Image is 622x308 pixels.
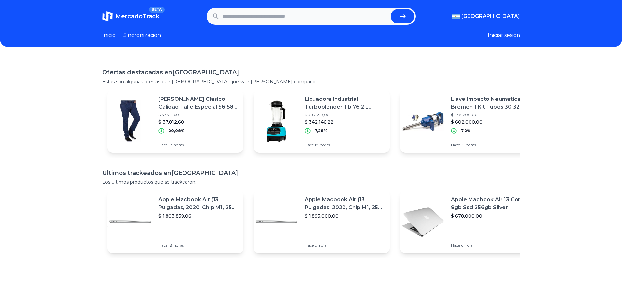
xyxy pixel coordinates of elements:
a: Inicio [102,31,116,39]
button: [GEOGRAPHIC_DATA] [452,12,520,20]
a: MercadoTrackBETA [102,11,159,22]
p: Hace 18 horas [158,142,238,147]
a: Featured imageLicuadora Industrial Turboblender Tb 76 2 L [PERSON_NAME] Pastel Con Jarra De Trita... [254,90,390,153]
span: BETA [149,7,164,13]
img: Featured image [254,199,299,245]
a: Featured imageApple Macbook Air (13 Pulgadas, 2020, Chip M1, 256 Gb De Ssd, 8 Gb De Ram) - Plata$... [107,191,243,253]
p: [PERSON_NAME] Clasico Calidad Talle Especial 56 58 60 [158,95,238,111]
p: $ 37.812,60 [158,119,238,125]
span: MercadoTrack [115,13,159,20]
p: Hace 18 horas [305,142,384,147]
p: $ 368.999,00 [305,112,384,117]
p: Estas son algunas ofertas que [DEMOGRAPHIC_DATA] que vale [PERSON_NAME] compartir. [102,78,520,85]
p: -7,2% [459,128,471,133]
img: Featured image [400,99,446,144]
img: Featured image [254,99,299,144]
a: Featured imageApple Macbook Air 13 Core I5 8gb Ssd 256gb Silver$ 678.000,00Hace un día [400,191,536,253]
p: $ 342.146,22 [305,119,384,125]
a: Featured image[PERSON_NAME] Clasico Calidad Talle Especial 56 58 60$ 47.312,60$ 37.812,60-20,08%H... [107,90,243,153]
p: -20,08% [167,128,185,133]
button: Iniciar sesion [488,31,520,39]
p: Apple Macbook Air (13 Pulgadas, 2020, Chip M1, 256 Gb De Ssd, 8 Gb De Ram) - Plata [158,196,238,211]
p: $ 1.803.859,06 [158,213,238,219]
p: Hace un día [305,243,384,248]
p: $ 602.000,00 [451,119,531,125]
p: Hace 18 horas [158,243,238,248]
a: Featured imageApple Macbook Air (13 Pulgadas, 2020, Chip M1, 256 Gb De Ssd, 8 Gb De Ram) - Plata$... [254,191,390,253]
p: -7,28% [313,128,327,133]
p: Apple Macbook Air 13 Core I5 8gb Ssd 256gb Silver [451,196,531,211]
a: Featured imageLlave Impacto Neumatica Bremen 1 Kit Tubos 30 32 Camiones$ 648.700,00$ 602.000,00-7... [400,90,536,153]
p: Apple Macbook Air (13 Pulgadas, 2020, Chip M1, 256 Gb De Ssd, 8 Gb De Ram) - Plata [305,196,384,211]
img: Featured image [400,199,446,245]
img: Argentina [452,14,460,19]
p: Hace 21 horas [451,142,531,147]
p: $ 678.000,00 [451,213,531,219]
img: Featured image [107,99,153,144]
p: Llave Impacto Neumatica Bremen 1 Kit Tubos 30 32 Camiones [451,95,531,111]
h1: Ultimos trackeados en [GEOGRAPHIC_DATA] [102,168,520,177]
p: Hace un día [451,243,531,248]
p: $ 47.312,60 [158,112,238,117]
p: Licuadora Industrial Turboblender Tb 76 2 L [PERSON_NAME] Pastel Con Jarra De Tritan 220v - 240v [305,95,384,111]
img: Featured image [107,199,153,245]
img: MercadoTrack [102,11,113,22]
h1: Ofertas destacadas en [GEOGRAPHIC_DATA] [102,68,520,77]
span: [GEOGRAPHIC_DATA] [461,12,520,20]
p: Los ultimos productos que se trackearon. [102,179,520,185]
p: $ 1.895.000,00 [305,213,384,219]
a: Sincronizacion [123,31,161,39]
p: $ 648.700,00 [451,112,531,117]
